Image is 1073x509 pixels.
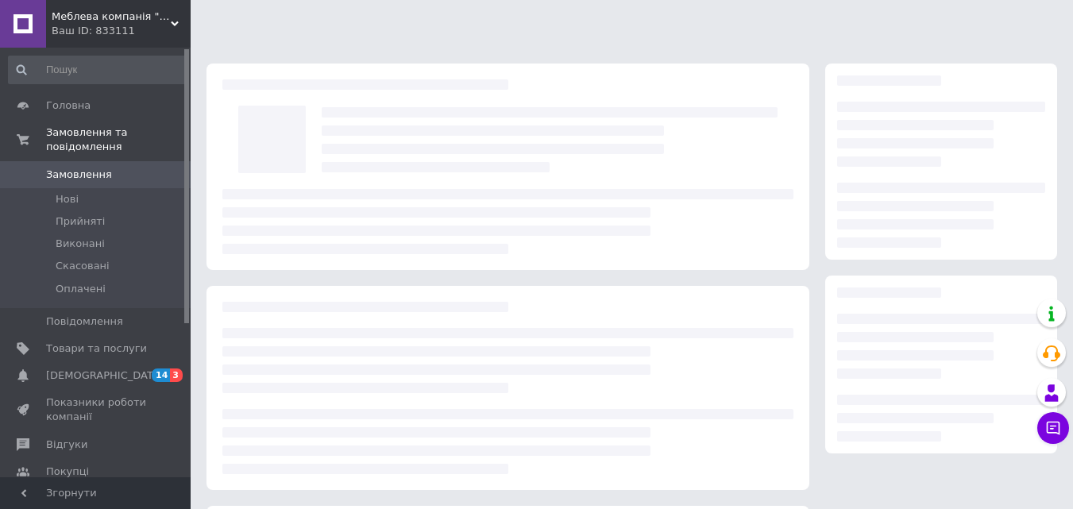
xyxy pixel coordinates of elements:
span: Виконані [56,237,105,251]
span: Замовлення та повідомлення [46,125,191,154]
button: Чат з покупцем [1037,412,1069,444]
span: Товари та послуги [46,341,147,356]
span: 14 [152,368,170,382]
span: Меблева компанія "Мій Дім" [52,10,171,24]
span: Повідомлення [46,314,123,329]
span: Показники роботи компанії [46,395,147,424]
span: Нові [56,192,79,206]
span: 3 [170,368,183,382]
span: [DEMOGRAPHIC_DATA] [46,368,164,383]
span: Покупці [46,465,89,479]
span: Замовлення [46,168,112,182]
input: Пошук [8,56,187,84]
span: Оплачені [56,282,106,296]
span: Головна [46,98,91,113]
span: Відгуки [46,438,87,452]
span: Скасовані [56,259,110,273]
div: Ваш ID: 833111 [52,24,191,38]
span: Прийняті [56,214,105,229]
